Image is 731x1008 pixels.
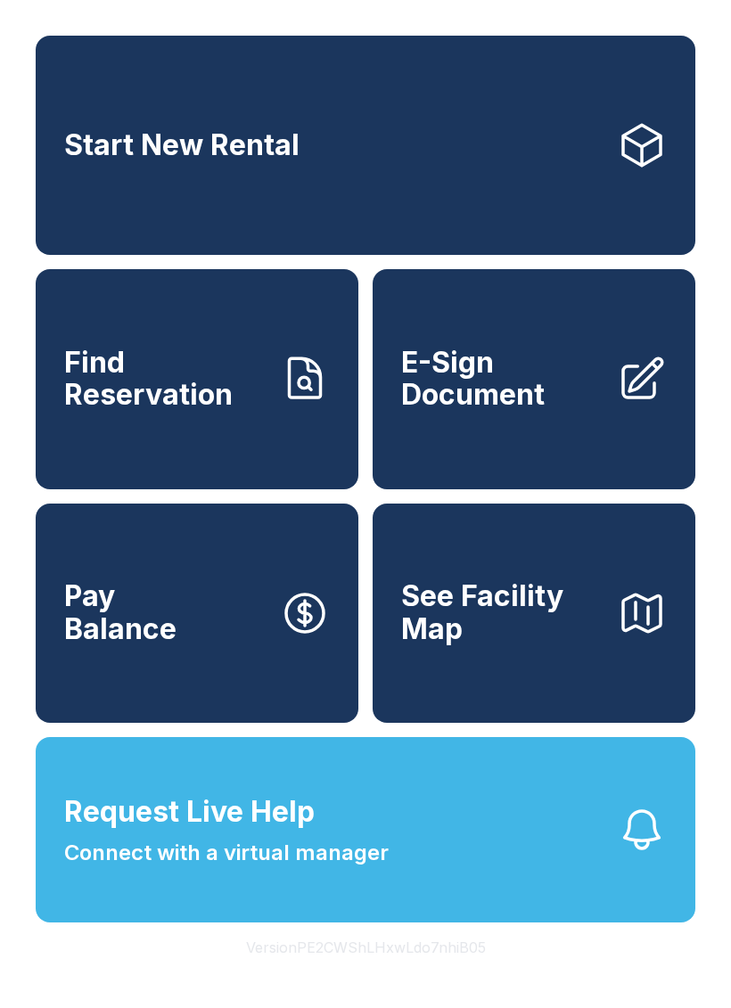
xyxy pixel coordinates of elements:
span: See Facility Map [401,580,603,645]
span: Start New Rental [64,129,300,162]
a: Find Reservation [36,269,358,488]
span: E-Sign Document [401,347,603,412]
button: Request Live HelpConnect with a virtual manager [36,737,695,922]
span: Connect with a virtual manager [64,837,389,869]
a: PayBalance [36,504,358,723]
button: VersionPE2CWShLHxwLdo7nhiB05 [232,922,500,972]
a: E-Sign Document [373,269,695,488]
span: Request Live Help [64,791,315,833]
a: Start New Rental [36,36,695,255]
span: Find Reservation [64,347,266,412]
button: See Facility Map [373,504,695,723]
span: Pay Balance [64,580,177,645]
